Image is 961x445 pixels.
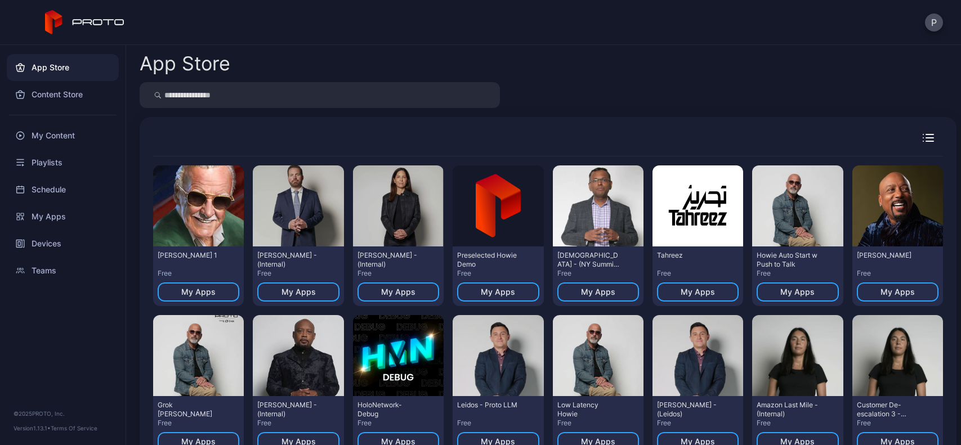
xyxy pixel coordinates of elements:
div: Free [357,419,439,428]
div: Tahreez [657,251,719,260]
div: Free [757,419,838,428]
button: P [925,14,943,32]
button: My Apps [457,282,539,302]
div: Preselected Howie Demo [457,251,519,269]
div: Free [158,269,239,278]
div: My Apps [481,287,515,296]
button: My Apps [857,282,938,302]
div: Free [257,269,339,278]
div: My Apps [581,287,615,296]
div: Free [857,269,938,278]
div: Free [158,419,239,428]
div: My Apps [381,287,415,296]
button: My Apps [357,282,439,302]
button: My Apps [557,282,639,302]
div: My Apps [880,287,915,296]
a: Schedule [7,176,119,203]
div: Free [357,269,439,278]
div: Leidos - Proto LLM [457,401,519,410]
div: Stan 1 [158,251,220,260]
div: Free [457,419,539,428]
a: Playlists [7,149,119,176]
div: Daymond John - (Internal) [257,401,319,419]
div: Grok Howie Mandel [158,401,220,419]
div: Dr. Meltzer - (Internal) [357,251,419,269]
div: Free [557,269,639,278]
a: My Apps [7,203,119,230]
div: Swami - (NY Summit Push to Talk) [557,251,619,269]
div: Free [457,269,539,278]
div: App Store [140,54,230,73]
div: Free [257,419,339,428]
div: My Apps [181,287,216,296]
a: Terms Of Service [51,425,97,431]
div: My Apps [281,287,316,296]
div: My Apps [780,287,815,296]
div: Low Latency Howie [557,401,619,419]
button: My Apps [757,282,838,302]
span: Version 1.13.1 • [14,425,51,431]
div: Customer De-escalation 3 - (Amazon Last Mile) [857,401,919,419]
div: Free [557,419,639,428]
div: Jared - (Internal) [257,251,319,269]
div: Eric M - (Leidos) [657,401,719,419]
button: My Apps [257,282,339,302]
a: Content Store [7,81,119,108]
button: My Apps [657,282,739,302]
a: My Content [7,122,119,149]
div: Free [757,269,838,278]
div: Howie Auto Start w Push to Talk [757,251,819,269]
div: © 2025 PROTO, Inc. [14,409,112,418]
div: Free [857,419,938,428]
a: Teams [7,257,119,284]
div: HoloNetwork-Debug [357,401,419,419]
a: Devices [7,230,119,257]
a: App Store [7,54,119,81]
div: My Apps [681,287,715,296]
div: Amazon Last Mile - (Internal) [757,401,819,419]
div: Free [657,419,739,428]
div: Free [657,269,739,278]
div: Daymond John Selfie [857,251,919,260]
button: My Apps [158,282,239,302]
